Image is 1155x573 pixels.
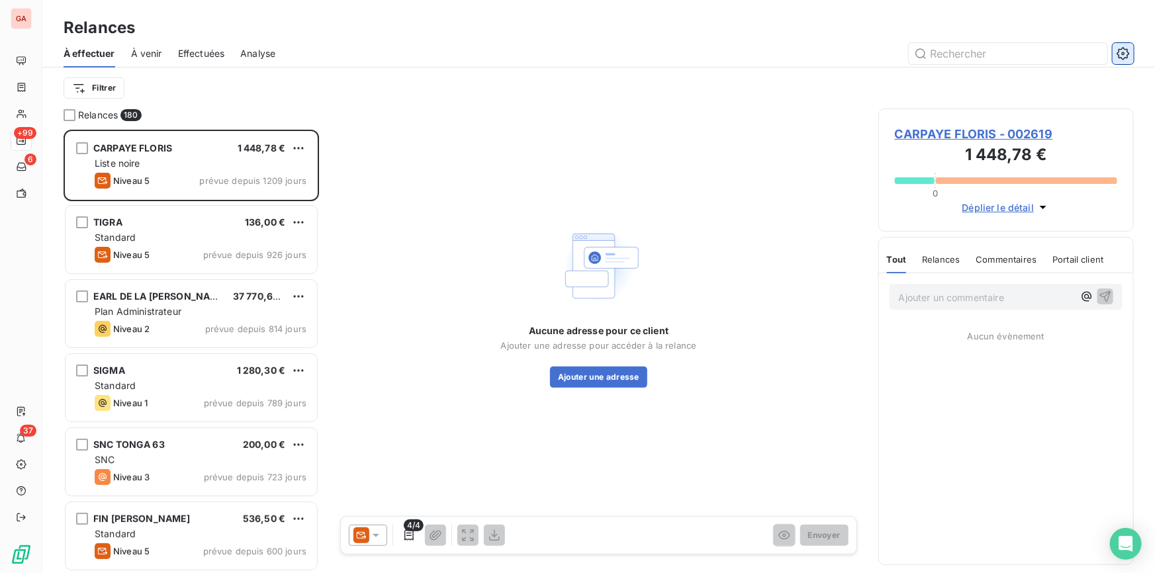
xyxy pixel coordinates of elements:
[243,513,285,524] span: 536,50 €
[95,232,136,243] span: Standard
[1110,528,1142,560] div: Open Intercom Messenger
[501,340,697,351] span: Ajouter une adresse pour accéder à la relance
[550,367,647,388] button: Ajouter une adresse
[64,130,319,573] div: grid
[204,472,306,482] span: prévue depuis 723 jours
[245,216,285,228] span: 136,00 €
[95,454,115,465] span: SNC
[131,47,162,60] span: À venir
[20,425,36,437] span: 37
[113,249,150,260] span: Niveau 5
[976,254,1037,265] span: Commentaires
[922,254,960,265] span: Relances
[404,519,424,531] span: 4/4
[178,47,225,60] span: Effectuées
[11,544,32,565] img: Logo LeanPay
[962,200,1035,214] span: Déplier le détail
[203,546,306,556] span: prévue depuis 600 jours
[95,306,181,317] span: Plan Administrateur
[93,513,191,524] span: FIN [PERSON_NAME]
[113,324,150,334] span: Niveau 2
[909,43,1107,64] input: Rechercher
[237,365,286,376] span: 1 280,30 €
[529,324,669,337] span: Aucune adresse pour ce client
[113,472,150,482] span: Niveau 3
[95,528,136,539] span: Standard
[800,525,849,546] button: Envoyer
[93,365,125,376] span: SIGMA
[113,175,150,186] span: Niveau 5
[95,380,136,391] span: Standard
[199,175,306,186] span: prévue depuis 1209 jours
[24,154,36,165] span: 6
[233,290,288,302] span: 37 770,69 €
[895,143,1117,169] h3: 1 448,78 €
[11,130,31,151] a: +99
[95,157,140,169] span: Liste noire
[93,439,165,450] span: SNC TONGA 63
[968,331,1044,341] span: Aucun évènement
[1052,254,1103,265] span: Portail client
[120,109,141,121] span: 180
[203,249,306,260] span: prévue depuis 926 jours
[240,47,275,60] span: Analyse
[93,290,228,302] span: EARL DE LA [PERSON_NAME]
[64,16,135,40] h3: Relances
[11,156,31,177] a: 6
[11,8,32,29] div: GA
[64,77,124,99] button: Filtrer
[64,47,115,60] span: À effectuer
[204,398,306,408] span: prévue depuis 789 jours
[557,224,641,308] img: Empty state
[243,439,285,450] span: 200,00 €
[895,125,1117,143] span: CARPAYE FLORIS - 002619
[205,324,306,334] span: prévue depuis 814 jours
[14,127,36,139] span: +99
[887,254,907,265] span: Tout
[238,142,286,154] span: 1 448,78 €
[93,216,122,228] span: TIGRA
[933,188,938,198] span: 0
[78,109,118,122] span: Relances
[958,200,1054,215] button: Déplier le détail
[113,546,150,556] span: Niveau 5
[93,142,172,154] span: CARPAYE FLORIS
[113,398,148,408] span: Niveau 1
